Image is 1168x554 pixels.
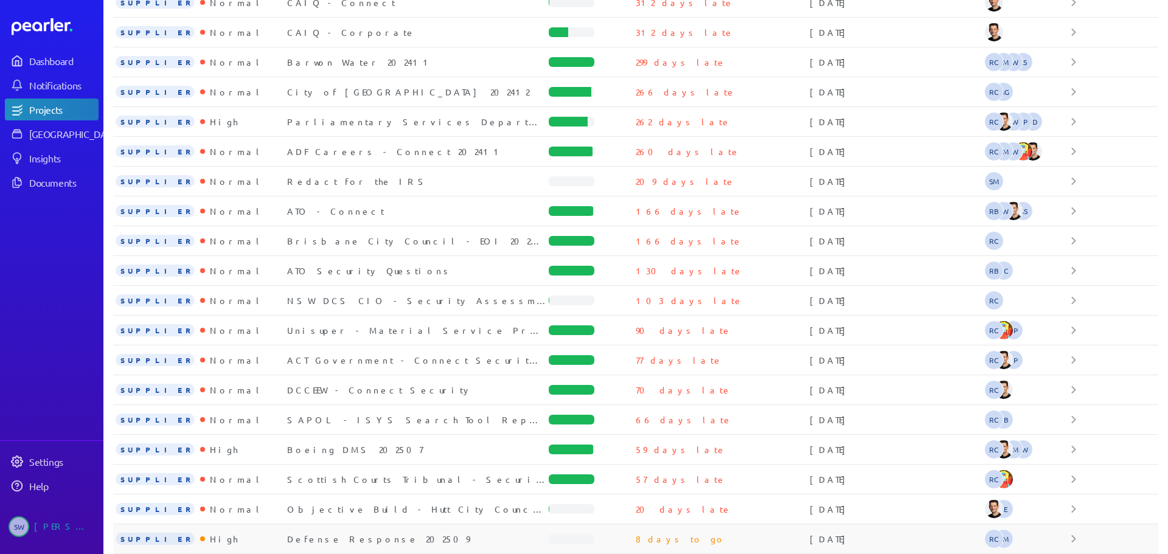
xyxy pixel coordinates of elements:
div: Normal [205,414,264,426]
img: James Layton [994,350,1013,370]
img: James Layton [994,380,1013,400]
div: Normal [205,503,264,515]
div: Objective Build - Hutt City Council [287,503,549,515]
span: SUPPLIER [116,86,195,98]
div: Help [29,480,97,492]
span: Steve Whittington [994,201,1013,221]
div: Projects [29,103,97,116]
span: Carlos Sotomayor [1013,52,1033,72]
span: Robert Craig [984,440,1004,459]
p: 77 days late [636,354,723,366]
span: SUPPLIER [116,145,195,158]
div: Settings [29,455,97,468]
p: 260 days late [636,145,740,158]
div: Normal [205,175,264,187]
div: [DATE] [810,384,984,396]
span: Robert Craig [994,261,1013,280]
div: [DATE] [810,533,984,545]
div: [DATE] [810,235,984,247]
span: Robert Craig [984,112,1004,131]
img: James Layton [984,23,1004,42]
p: 312 days late [636,26,734,38]
div: Barwon Water 202411 [287,56,549,68]
span: Robert Craig [984,82,1004,102]
span: Robert Craig [984,231,1004,251]
a: SW[PERSON_NAME] [5,511,99,542]
span: SUPPLIER [116,235,195,247]
a: Dashboard [5,50,99,72]
img: Jon Mills [994,469,1013,489]
p: 59 days late [636,443,726,455]
span: SUPPLIER [116,26,195,38]
img: James Layton [1023,142,1043,161]
div: Normal [205,384,264,396]
div: City of [GEOGRAPHIC_DATA] 202412 [287,86,549,98]
div: [DATE] [810,175,984,187]
div: [DATE] [810,116,984,128]
div: [DATE] [810,145,984,158]
div: Normal [205,294,264,306]
span: SUPPLIER [116,324,195,336]
span: SUPPLIER [116,503,195,515]
div: [DATE] [810,443,984,455]
span: Steve Whittington [1004,112,1023,131]
p: 166 days late [636,205,743,217]
div: SAPOL - ISYS Search Tool Replacement - POL2025-602 [287,414,549,426]
span: Robert Craig [984,291,1004,310]
img: Jon Mills [1013,142,1033,161]
div: Normal [205,354,264,366]
span: Robert Craig [984,350,1004,370]
a: Documents [5,171,99,193]
div: Normal [205,56,264,68]
div: Dashboard [29,55,97,67]
span: Paul Parsons [1013,112,1033,131]
div: High [205,533,238,545]
span: Ryan Baird [984,201,1004,221]
div: High [205,116,238,128]
span: SUPPLIER [116,414,195,426]
span: Robert Craig [984,410,1004,429]
img: Jon Mills [994,320,1013,340]
span: Stuart Meyers [994,142,1013,161]
span: Robert Craig [984,469,1004,489]
p: 66 days late [636,414,732,426]
a: Insights [5,147,99,169]
div: Normal [205,145,264,158]
div: Documents [29,176,97,189]
a: Settings [5,451,99,473]
span: Ryan Baird [994,410,1013,429]
div: Normal [205,265,264,277]
span: Grant English [994,499,1013,519]
p: 103 days late [636,294,743,306]
span: Ryan Baird [984,261,1004,280]
span: Paul Parsons [1004,320,1023,340]
div: [PERSON_NAME] [34,516,95,537]
div: Redact for the IRS [287,175,549,187]
div: [DATE] [810,354,984,366]
span: Robert Craig [984,142,1004,161]
span: SUPPLIER [116,384,195,396]
div: DCCEEW - Connect Security [287,384,549,396]
span: Stuart Meyers [994,529,1013,549]
div: Notifications [29,79,97,91]
span: SUPPLIER [116,443,195,455]
div: Parliamentary Services Department [GEOGRAPHIC_DATA] - PSD014 [287,116,549,128]
div: High [205,443,238,455]
div: Unisuper - Material Service Provider Due Diligence Questions 202506 [287,324,549,336]
p: 209 days late [636,175,735,187]
a: Dashboard [12,18,99,35]
img: James Layton [994,440,1013,459]
div: Normal [205,26,264,38]
span: SUPPLIER [116,533,195,545]
span: Steve Whittington [1004,52,1023,72]
span: SUPPLIER [116,205,195,217]
div: Normal [205,473,264,485]
p: 70 days late [636,384,732,396]
span: Stuart Meyers [1004,440,1023,459]
div: ACT Government - Connect Security Assessment 202505 [287,354,549,366]
div: ATO Security Questions [287,265,549,277]
a: Notifications [5,74,99,96]
p: 266 days late [636,86,736,98]
div: Defense Response 202509 [287,533,549,545]
div: [DATE] [810,265,984,277]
